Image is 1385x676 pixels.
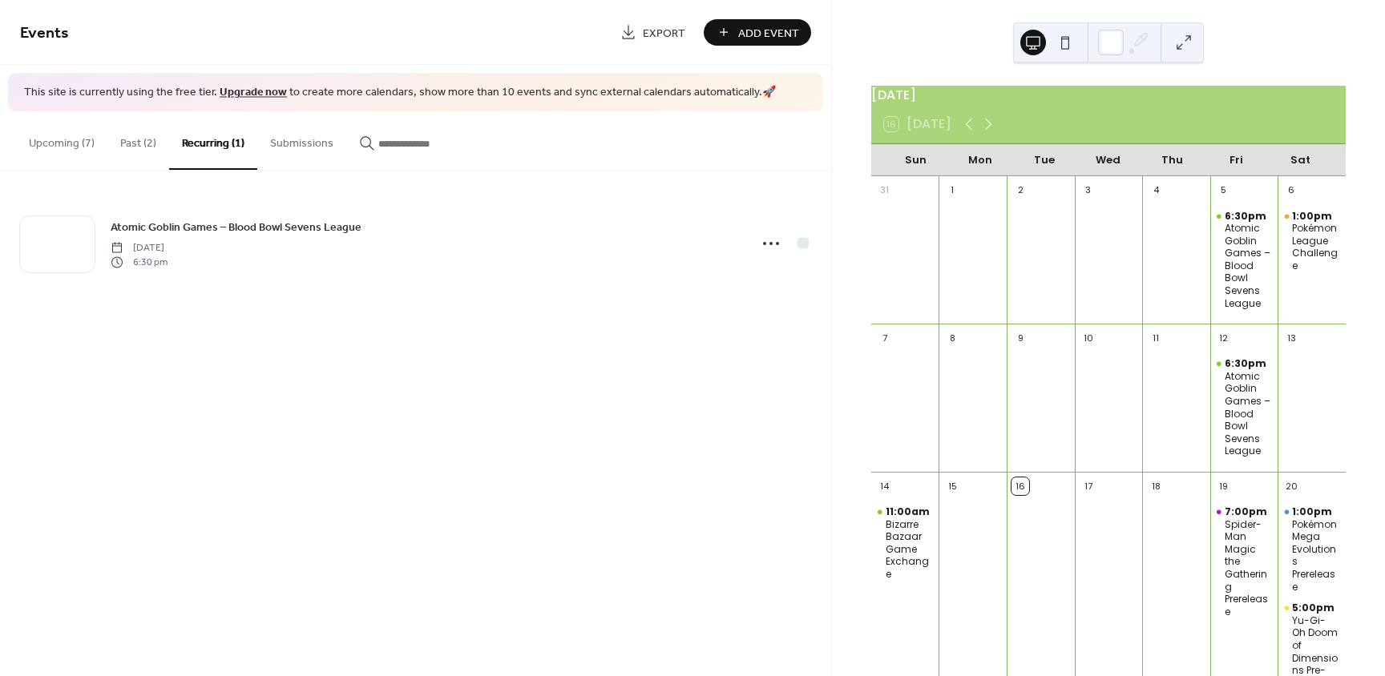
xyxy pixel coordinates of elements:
div: Spider-Man Magic the Gathering Prerelease [1210,505,1278,618]
div: Sun [884,144,948,176]
span: 1:00pm [1292,210,1335,223]
span: Events [20,18,69,49]
div: 10 [1080,329,1097,347]
span: Atomic Goblin Games – Blood Bowl Sevens League [111,219,361,235]
div: 7 [876,329,894,347]
div: 1 [943,182,961,199]
div: 18 [1147,477,1165,495]
span: 1:00pm [1292,505,1335,518]
div: Pokémon Mega Evolutions Prerelease [1292,518,1339,594]
div: 4 [1147,182,1165,199]
div: Wed [1076,144,1141,176]
div: 19 [1215,477,1233,495]
span: 6:30pm [1225,357,1269,370]
span: 11:00am [886,505,932,518]
div: Spider-Man Magic the Gathering Prerelease [1225,518,1272,618]
div: Fri [1205,144,1269,176]
div: 5 [1215,182,1233,199]
span: This site is currently using the free tier. to create more calendars, show more than 10 events an... [24,85,776,101]
div: Thu [1141,144,1205,176]
span: 6:30 pm [111,256,168,270]
button: Add Event [704,19,811,46]
button: Upcoming (7) [16,111,107,168]
div: 3 [1080,182,1097,199]
div: Atomic Goblin Games – Blood Bowl Sevens League [1210,210,1278,310]
div: 6 [1282,182,1300,199]
div: 17 [1080,477,1097,495]
div: 20 [1282,477,1300,495]
div: 13 [1282,329,1300,347]
div: 31 [876,182,894,199]
div: Pokémon League Challenge [1292,222,1339,272]
span: [DATE] [111,240,168,255]
span: Export [643,25,685,42]
div: Sat [1269,144,1333,176]
div: Atomic Goblin Games – Blood Bowl Sevens League [1210,357,1278,457]
button: Past (2) [107,111,169,168]
div: 2 [1011,182,1029,199]
div: 15 [943,477,961,495]
div: 11 [1147,329,1165,347]
div: 14 [876,477,894,495]
span: 7:00pm [1225,505,1270,518]
span: 6:30pm [1225,210,1269,223]
span: Add Event [738,25,799,42]
a: Upgrade now [220,82,287,103]
div: Pokémon Mega Evolutions Prerelease [1278,505,1346,593]
div: Pokémon League Challenge [1278,210,1346,272]
div: 9 [1011,329,1029,347]
button: Submissions [257,111,346,168]
div: Mon [948,144,1012,176]
a: Export [608,19,697,46]
div: 12 [1215,329,1233,347]
div: Atomic Goblin Games – Blood Bowl Sevens League [1225,222,1272,309]
div: Atomic Goblin Games – Blood Bowl Sevens League [1225,370,1272,457]
div: 8 [943,329,961,347]
span: 5:00pm [1292,602,1337,614]
button: Recurring (1) [169,111,257,170]
div: Bizarre Bazaar Game Exchange [886,518,933,581]
div: Tue [1012,144,1076,176]
div: Bizarre Bazaar Game Exchange [871,505,939,581]
a: Atomic Goblin Games – Blood Bowl Sevens League [111,218,361,236]
div: [DATE] [871,86,1346,105]
div: 16 [1011,477,1029,495]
